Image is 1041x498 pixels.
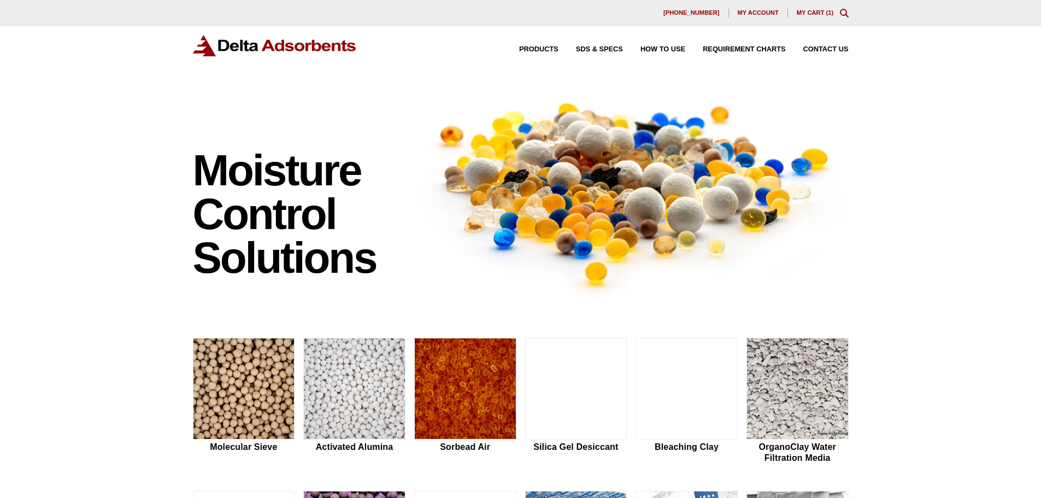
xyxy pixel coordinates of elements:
a: Silica Gel Desiccant [525,338,627,465]
a: My account [729,9,788,17]
h2: Sorbead Air [414,442,516,452]
h1: Moisture Control Solutions [193,149,404,280]
a: My Cart (1) [797,9,834,16]
span: [PHONE_NUMBER] [663,10,720,16]
span: Products [519,46,558,53]
span: SDS & SPECS [576,46,623,53]
h2: OrganoClay Water Filtration Media [746,442,849,462]
a: OrganoClay Water Filtration Media [746,338,849,465]
a: [PHONE_NUMBER] [655,9,729,17]
div: Toggle Modal Content [840,9,849,17]
img: Image [414,83,849,303]
span: How to Use [640,46,685,53]
a: SDS & SPECS [558,46,623,53]
h2: Bleaching Clay [636,442,738,452]
a: Activated Alumina [303,338,405,465]
h2: Molecular Sieve [193,442,295,452]
h2: Activated Alumina [303,442,405,452]
span: My account [738,10,779,16]
img: Delta Adsorbents [193,35,357,56]
a: Molecular Sieve [193,338,295,465]
span: Contact Us [803,46,849,53]
a: Bleaching Clay [636,338,738,465]
a: Contact Us [786,46,849,53]
a: Products [502,46,558,53]
a: Requirement Charts [685,46,785,53]
span: Requirement Charts [703,46,785,53]
a: Sorbead Air [414,338,516,465]
h2: Silica Gel Desiccant [525,442,627,452]
a: How to Use [623,46,685,53]
span: 1 [828,9,831,16]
